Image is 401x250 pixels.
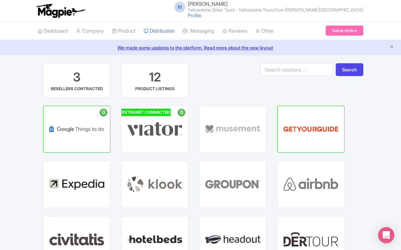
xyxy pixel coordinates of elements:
a: Company [76,22,104,40]
div: 12 [149,69,161,86]
span: M [174,2,185,12]
button: Close announcement [389,43,394,51]
a: Subscription [326,26,363,36]
a: Distribution [144,22,175,40]
img: logo-ab69f6fb50320c5b225c76a69d11143b.png [34,3,86,18]
div: 3 [73,69,80,86]
a: We made some updates to the platform. Read more about the new layout [4,44,397,51]
a: 3 RESELLERS CONTRACTED [43,63,110,98]
a: 0 [43,106,110,153]
a: Dashboard [38,22,68,40]
small: Yellowstone Safari Tours - Yellowstone Tours From [PERSON_NAME][GEOGRAPHIC_DATA] [188,8,363,12]
div: PRODUCT LISTINGS [135,86,175,92]
a: M [PERSON_NAME] Yellowstone Safari Tours - Yellowstone Tours From [PERSON_NAME][GEOGRAPHIC_DATA] [170,1,363,12]
div: Open Intercom Messenger [378,227,394,243]
a: 12 PRODUCT LISTINGS [121,63,188,98]
a: Messaging [183,22,214,40]
a: Other [255,22,274,40]
span: [PERSON_NAME] [188,1,228,7]
a: Product [112,22,136,40]
div: RESELLERS CONTRACTED [51,86,103,92]
input: Search resellers... [260,63,333,76]
a: Reviews [222,22,247,40]
button: Search [336,63,363,76]
a: EXTRANET CONNECTED 0 [121,106,188,153]
a: Profile [188,12,201,18]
